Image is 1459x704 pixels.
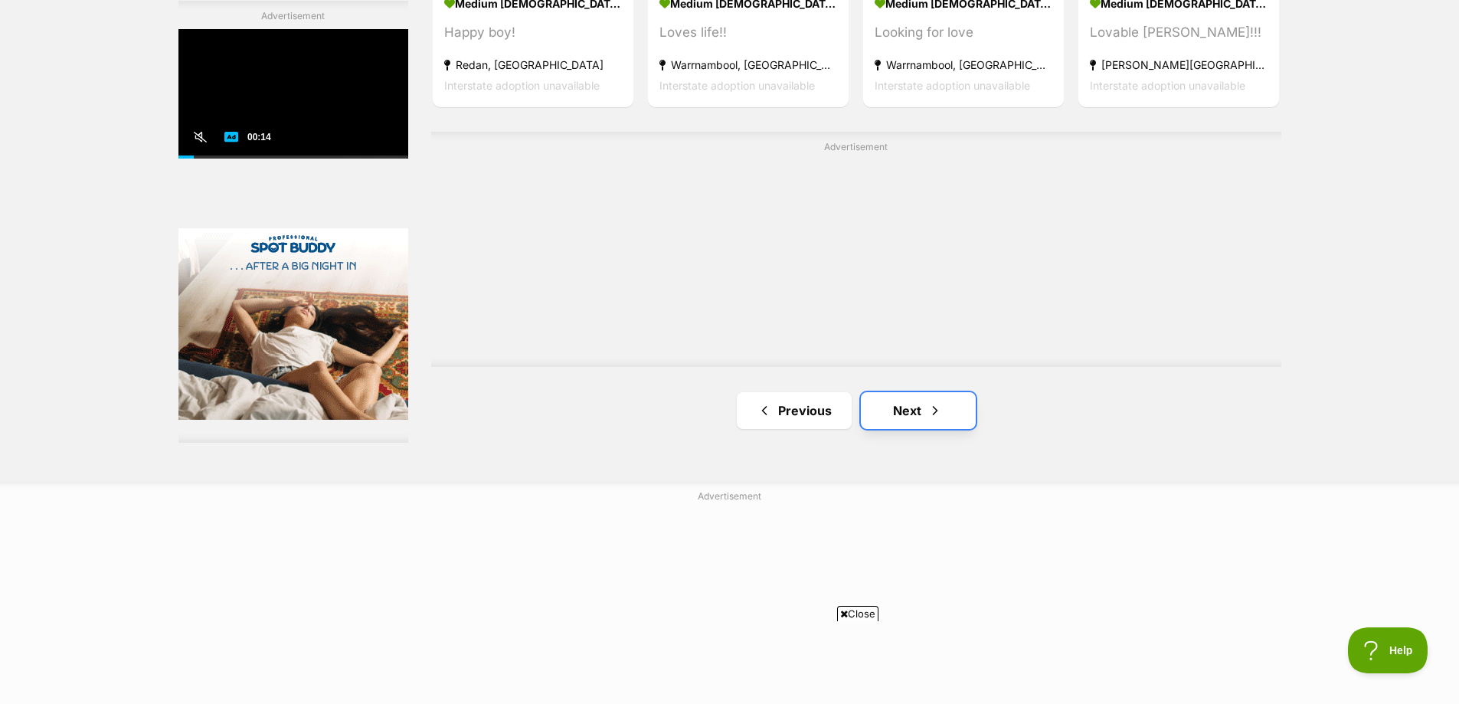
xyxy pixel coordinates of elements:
a: Previous page [737,392,852,429]
iframe: Advertisement [358,509,1101,701]
span: Interstate adoption unavailable [875,79,1030,92]
strong: [PERSON_NAME][GEOGRAPHIC_DATA] [1090,54,1268,75]
div: Loves life!! [659,22,837,43]
iframe: Advertisement [178,29,408,221]
span: Interstate adoption unavailable [444,79,600,92]
iframe: Advertisement [485,160,1228,352]
a: Next page [861,392,976,429]
span: Interstate adoption unavailable [659,79,815,92]
div: Looking for love [875,22,1052,43]
strong: Warrnambool, [GEOGRAPHIC_DATA] [659,54,837,75]
iframe: Advertisement [358,627,1101,696]
div: Happy boy! [444,22,622,43]
div: Advertisement [178,1,408,443]
div: Advertisement [431,132,1281,367]
strong: Warrnambool, [GEOGRAPHIC_DATA] [875,54,1052,75]
span: Interstate adoption unavailable [1090,79,1245,92]
span: Close [837,606,878,621]
div: Lovable [PERSON_NAME]!!! [1090,22,1268,43]
strong: Redan, [GEOGRAPHIC_DATA] [444,54,622,75]
iframe: Help Scout Beacon - Open [1348,627,1428,673]
iframe: Advertisement [178,228,408,420]
nav: Pagination [431,392,1281,429]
